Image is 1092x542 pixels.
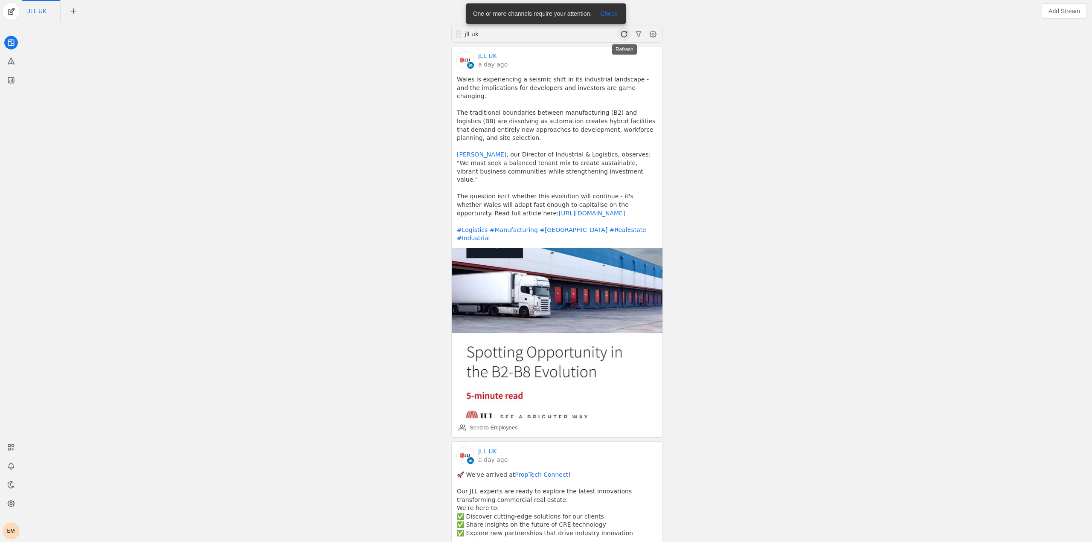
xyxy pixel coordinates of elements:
a: #Logistics [457,226,488,233]
button: Send to Employees [455,421,521,435]
a: JLL UK [478,52,497,60]
div: One or more channels require your attention. [466,3,595,24]
img: cache [457,447,474,464]
div: jll uk [464,30,566,38]
div: jll uk [465,30,566,38]
img: cache [457,52,474,69]
a: [URL][DOMAIN_NAME] [559,210,625,217]
pre: Wales is experiencing a seismic shift in its industrial landscape - and the implications for deve... [457,75,657,243]
span: Check [600,9,617,18]
button: Add Stream [1042,3,1087,19]
a: JLL UK [478,447,497,455]
a: PropTech Connect [515,471,568,478]
img: undefined [452,248,662,418]
app-icon-button: New Tab [66,7,81,14]
button: EM [3,522,20,539]
div: Send to Employees [470,423,518,432]
span: Click to edit name [27,8,46,14]
a: #[GEOGRAPHIC_DATA] [540,226,607,233]
span: Add Stream [1048,7,1080,15]
button: Check [595,9,622,19]
a: #Manufacturing [490,226,538,233]
div: Refresh [612,44,637,55]
a: a day ago [478,455,508,464]
a: #RealEstate [610,226,646,233]
a: [PERSON_NAME] [457,151,506,158]
a: #Industrial [457,235,490,241]
a: a day ago [478,60,508,69]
